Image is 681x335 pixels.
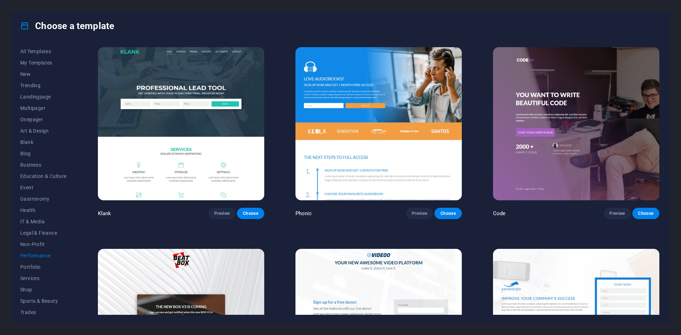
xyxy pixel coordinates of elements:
button: Onepager [20,114,67,125]
span: Trades [20,309,67,315]
span: Choose [243,211,258,216]
span: Preview [412,211,427,216]
span: Business [20,162,67,168]
button: Education & Culture [20,171,67,182]
button: Non-Profit [20,239,67,250]
button: New [20,68,67,80]
button: Health [20,205,67,216]
span: Choose [440,211,456,216]
span: Legal & Finance [20,230,67,236]
button: Event [20,182,67,193]
span: Services [20,275,67,281]
button: Preview [604,208,631,219]
span: Non-Profit [20,241,67,247]
span: Event [20,185,67,190]
button: Portfolio [20,261,67,273]
button: Business [20,159,67,171]
button: Legal & Finance [20,227,67,239]
p: Code [493,210,506,217]
span: Onepager [20,117,67,122]
span: Performance [20,253,67,258]
h4: Choose a template [20,20,114,32]
span: Landingpage [20,94,67,100]
button: Landingpage [20,91,67,102]
button: Trades [20,307,67,318]
button: Art & Design [20,125,67,136]
button: Shop [20,284,67,295]
button: Preview [406,208,433,219]
span: All Templates [20,49,67,54]
button: All Templates [20,46,67,57]
button: My Templates [20,57,67,68]
p: Klank [98,210,111,217]
button: Services [20,273,67,284]
span: Choose [638,211,654,216]
span: My Templates [20,60,67,66]
img: Klank [98,47,264,200]
button: Trending [20,80,67,91]
button: Blog [20,148,67,159]
span: Preview [214,211,230,216]
span: Art & Design [20,128,67,134]
button: Performance [20,250,67,261]
button: Choose [237,208,264,219]
span: Blog [20,151,67,156]
button: Blank [20,136,67,148]
span: Preview [609,211,625,216]
span: Sports & Beauty [20,298,67,304]
button: Choose [632,208,659,219]
button: IT & Media [20,216,67,227]
button: Multipager [20,102,67,114]
img: Phonic [295,47,462,200]
span: Gastronomy [20,196,67,202]
button: Preview [209,208,236,219]
p: Phonic [295,210,312,217]
img: Code [493,47,659,200]
span: New [20,71,67,77]
span: IT & Media [20,219,67,224]
span: Multipager [20,105,67,111]
button: Choose [434,208,461,219]
button: Sports & Beauty [20,295,67,307]
span: Portfolio [20,264,67,270]
span: Health [20,207,67,213]
button: Gastronomy [20,193,67,205]
span: Blank [20,139,67,145]
span: Trending [20,83,67,88]
span: Shop [20,287,67,292]
span: Education & Culture [20,173,67,179]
